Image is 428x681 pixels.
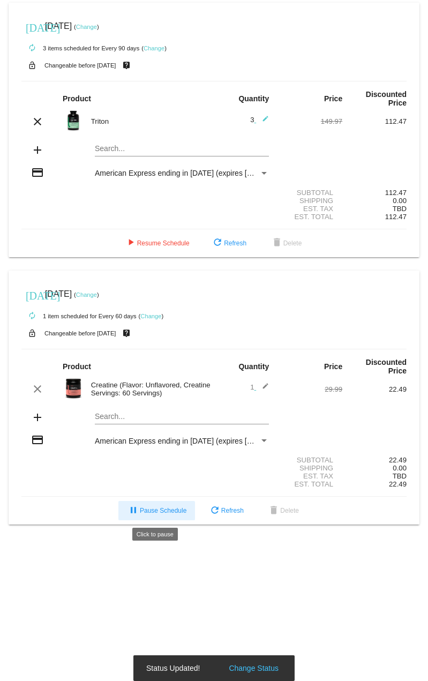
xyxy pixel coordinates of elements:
[116,234,198,253] button: Resume Schedule
[278,197,342,205] div: Shipping
[44,62,116,69] small: Changeable before [DATE]
[389,480,407,488] span: 22.49
[250,383,269,391] span: 1
[262,234,311,253] button: Delete
[271,240,302,247] span: Delete
[26,326,39,340] mat-icon: lock_open
[366,358,407,375] strong: Discounted Price
[278,385,342,393] div: 29.99
[385,213,407,221] span: 112.47
[26,20,39,33] mat-icon: [DATE]
[31,433,44,446] mat-icon: credit_card
[278,464,342,472] div: Shipping
[95,437,269,445] mat-select: Payment Method
[63,94,91,103] strong: Product
[250,116,269,124] span: 3
[124,240,190,247] span: Resume Schedule
[259,501,307,520] button: Delete
[127,507,186,514] span: Pause Schedule
[31,144,44,156] mat-icon: add
[26,58,39,72] mat-icon: lock_open
[120,326,133,340] mat-icon: live_help
[31,166,44,179] mat-icon: credit_card
[342,456,407,464] div: 22.49
[256,383,269,395] mat-icon: edit
[278,205,342,213] div: Est. Tax
[238,362,269,371] strong: Quantity
[211,237,224,250] mat-icon: refresh
[141,45,167,51] small: ( )
[324,94,342,103] strong: Price
[95,145,269,153] input: Search...
[342,385,407,393] div: 22.49
[366,90,407,107] strong: Discounted Price
[208,507,244,514] span: Refresh
[393,197,407,205] span: 0.00
[144,45,164,51] a: Change
[278,117,342,125] div: 149.97
[86,117,214,125] div: Triton
[31,115,44,128] mat-icon: clear
[278,189,342,197] div: Subtotal
[76,24,97,30] a: Change
[208,505,221,518] mat-icon: refresh
[393,205,407,213] span: TBD
[76,291,97,298] a: Change
[63,110,84,131] img: Image-1-Carousel-Triton-Transp.png
[127,505,140,518] mat-icon: pause
[278,480,342,488] div: Est. Total
[63,378,84,399] img: Image-1-Carousel-Creatine-60S-1000x1000-Transp.png
[31,383,44,395] mat-icon: clear
[342,117,407,125] div: 112.47
[393,464,407,472] span: 0.00
[342,189,407,197] div: 112.47
[21,313,137,319] small: 1 item scheduled for Every 60 days
[238,94,269,103] strong: Quantity
[95,169,269,177] mat-select: Payment Method
[211,240,246,247] span: Refresh
[120,58,133,72] mat-icon: live_help
[324,362,342,371] strong: Price
[202,234,255,253] button: Refresh
[63,362,91,371] strong: Product
[95,413,269,421] input: Search...
[267,507,299,514] span: Delete
[278,213,342,221] div: Est. Total
[140,313,161,319] a: Change
[21,45,139,51] small: 3 items scheduled for Every 90 days
[31,411,44,424] mat-icon: add
[139,313,164,319] small: ( )
[256,115,269,128] mat-icon: edit
[26,310,39,323] mat-icon: autorenew
[74,291,99,298] small: ( )
[124,237,137,250] mat-icon: play_arrow
[393,472,407,480] span: TBD
[278,456,342,464] div: Subtotal
[118,501,195,520] button: Pause Schedule
[44,330,116,336] small: Changeable before [DATE]
[278,472,342,480] div: Est. Tax
[267,505,280,518] mat-icon: delete
[74,24,99,30] small: ( )
[200,501,252,520] button: Refresh
[95,437,328,445] span: American Express ending in [DATE] (expires [CREDIT_CARD_DATA])
[95,169,328,177] span: American Express ending in [DATE] (expires [CREDIT_CARD_DATA])
[86,381,214,397] div: Creatine (Flavor: Unflavored, Creatine Servings: 60 Servings)
[26,42,39,55] mat-icon: autorenew
[26,288,39,301] mat-icon: [DATE]
[271,237,283,250] mat-icon: delete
